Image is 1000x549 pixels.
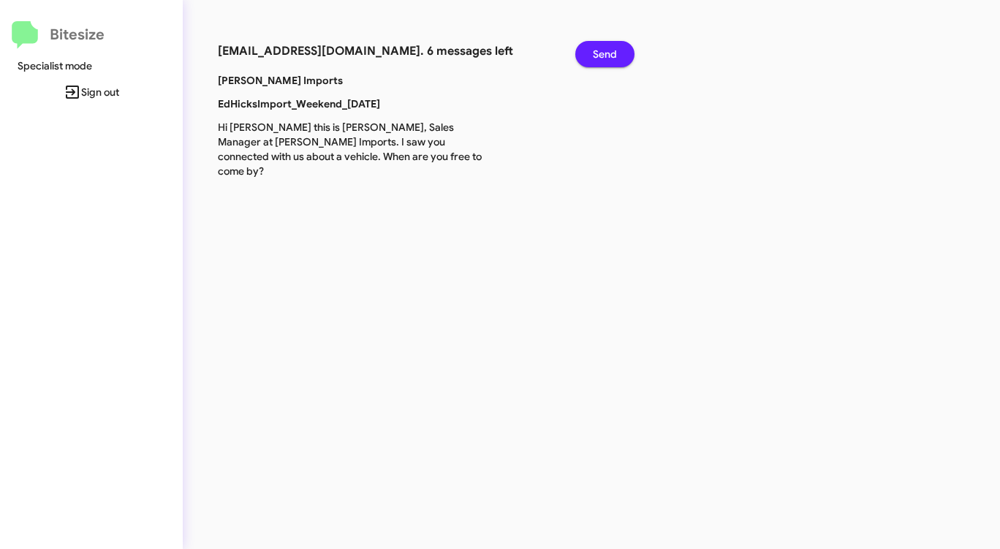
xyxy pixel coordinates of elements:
span: Sign out [12,79,171,105]
p: Hi [PERSON_NAME] this is [PERSON_NAME], Sales Manager at [PERSON_NAME] Imports. I saw you connect... [207,120,493,178]
button: Send [575,41,635,67]
a: Bitesize [12,21,105,49]
h3: [EMAIL_ADDRESS][DOMAIN_NAME]. 6 messages left [218,41,553,61]
b: [PERSON_NAME] Imports [218,74,343,87]
b: EdHicksImport_Weekend_[DATE] [218,97,380,110]
span: Send [593,41,617,67]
